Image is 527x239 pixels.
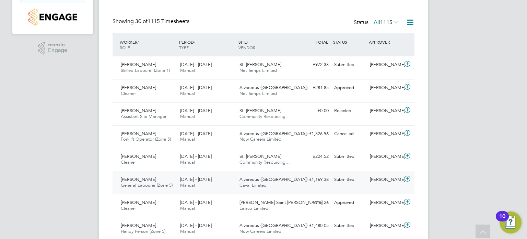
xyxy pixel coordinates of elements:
span: Alvaredus ([GEOGRAPHIC_DATA]) [239,85,307,90]
span: Manual [180,182,195,188]
div: Submitted [331,174,367,185]
span: Manual [180,113,195,119]
span: Linsco Limited [239,205,268,211]
div: [PERSON_NAME] [367,197,403,208]
div: Showing [113,18,191,25]
div: [PERSON_NAME] [367,220,403,231]
span: [PERSON_NAME] [121,153,156,159]
span: 1115 [380,19,393,26]
div: Submitted [331,151,367,162]
div: APPROVER [367,36,403,48]
div: [PERSON_NAME] [367,151,403,162]
span: Forklift Operator (Zone 5) [121,136,171,142]
span: [PERSON_NAME] [121,62,156,67]
label: All [374,19,399,26]
span: / [247,39,248,45]
span: Cleaner [121,90,136,96]
div: [PERSON_NAME] [367,174,403,185]
span: [DATE] - [DATE] [180,131,212,137]
div: WORKER [118,36,177,54]
div: 10 [499,216,505,225]
span: [DATE] - [DATE] [180,108,212,113]
span: St. [PERSON_NAME] [239,62,281,67]
span: [PERSON_NAME] [121,131,156,137]
span: Manual [180,159,195,165]
span: 30 of [135,18,148,25]
span: [DATE] - [DATE] [180,85,212,90]
span: [PERSON_NAME] [121,176,156,182]
div: £1,326.96 [296,128,331,140]
div: Status [354,18,401,28]
span: Handy Person (Zone 5) [121,228,165,234]
span: Cleaner [121,159,136,165]
img: countryside-properties-logo-retina.png [28,9,77,25]
span: Alvaredus ([GEOGRAPHIC_DATA]) [239,131,307,137]
span: TOTAL [316,39,328,45]
span: [DATE] - [DATE] [180,62,212,67]
span: Skilled Labourer (Zone 1) [121,67,170,73]
span: [PERSON_NAME] [121,199,156,205]
div: Approved [331,82,367,94]
span: VENDOR [238,45,255,50]
div: £1,169.38 [296,174,331,185]
span: Manual [180,205,195,211]
button: Open Resource Center, 10 new notifications [500,211,522,233]
span: TYPE [179,45,189,50]
span: / [137,39,139,45]
span: Manual [180,228,195,234]
span: Caval Limited [239,182,267,188]
span: [PERSON_NAME] [121,222,156,228]
span: [DATE] - [DATE] [180,199,212,205]
span: Manual [180,67,195,73]
span: General Labourer (Zone 5) [121,182,173,188]
div: [PERSON_NAME] [367,59,403,70]
div: £1,480.05 [296,220,331,231]
span: [PERSON_NAME] [121,85,156,90]
div: SITE [237,36,296,54]
span: Powered by [48,42,67,48]
a: Go to home page [21,9,85,25]
a: Powered byEngage [38,42,68,55]
span: [DATE] - [DATE] [180,153,212,159]
span: Community Resourcing… [239,113,290,119]
div: £0.00 [296,105,331,117]
span: [DATE] - [DATE] [180,222,212,228]
div: Rejected [331,105,367,117]
span: Net Temps Limited [239,67,277,73]
span: Engage [48,47,67,53]
span: Manual [180,136,195,142]
span: Now Careers Limited [239,228,281,234]
div: Cancelled [331,128,367,140]
div: [PERSON_NAME] [367,82,403,94]
span: ROLE [120,45,130,50]
span: St. [PERSON_NAME] [239,153,281,159]
div: STATUS [331,36,367,48]
div: [PERSON_NAME] [367,128,403,140]
span: [DATE] - [DATE] [180,176,212,182]
span: Net Temps Limited [239,90,277,96]
span: Cleaner [121,205,136,211]
div: £112.26 [296,197,331,208]
span: 1115 Timesheets [135,18,189,25]
div: £972.33 [296,59,331,70]
span: Alvaredus ([GEOGRAPHIC_DATA]) [239,176,307,182]
div: [PERSON_NAME] [367,105,403,117]
div: Submitted [331,220,367,231]
div: Submitted [331,59,367,70]
span: St. [PERSON_NAME] [239,108,281,113]
span: / [194,39,195,45]
span: Alvaredus ([GEOGRAPHIC_DATA]) [239,222,307,228]
span: Community Resourcing… [239,159,290,165]
div: Approved [331,197,367,208]
span: [PERSON_NAME] Saint [PERSON_NAME] [239,199,323,205]
div: £281.85 [296,82,331,94]
div: PERIOD [177,36,237,54]
span: Manual [180,90,195,96]
div: £224.52 [296,151,331,162]
span: [PERSON_NAME] [121,108,156,113]
span: Now Careers Limited [239,136,281,142]
span: Assistant Site Manager [121,113,166,119]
